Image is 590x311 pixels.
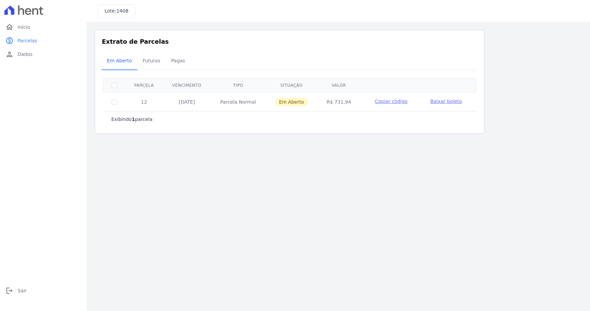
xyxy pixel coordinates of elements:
[3,284,84,297] a: logoutSair
[3,47,84,61] a: personDados
[5,287,14,295] i: logout
[167,54,189,67] span: Pagas
[3,34,84,47] a: paidParcelas
[125,92,163,111] td: 12
[275,98,308,106] span: Em Aberto
[317,78,360,92] th: Valor
[139,54,164,67] span: Futuras
[166,53,190,70] a: Pagas
[102,37,477,46] h3: Extrato de Parcelas
[163,78,211,92] th: Vencimento
[163,92,211,111] td: [DATE]
[430,99,462,104] span: Baixar boleto
[101,53,137,70] a: Em Aberto
[5,50,14,58] i: person
[18,37,37,44] span: Parcelas
[137,53,166,70] a: Futuras
[211,92,266,111] td: Parcela Normal
[111,116,153,123] p: Exibindo parcela
[5,37,14,45] i: paid
[18,51,32,58] span: Dados
[211,78,266,92] th: Tipo
[105,7,129,15] h3: Lote:
[317,92,360,111] td: R$ 731,94
[3,20,84,34] a: homeInício
[125,78,163,92] th: Parcela
[116,8,129,14] span: 1408
[375,99,407,104] span: Copiar código
[266,78,318,92] th: Situação
[132,117,135,122] b: 1
[18,24,30,30] span: Início
[368,98,414,105] button: Copiar código
[430,98,462,105] a: Baixar boleto
[18,287,27,294] span: Sair
[103,54,136,67] span: Em Aberto
[5,23,14,31] i: home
